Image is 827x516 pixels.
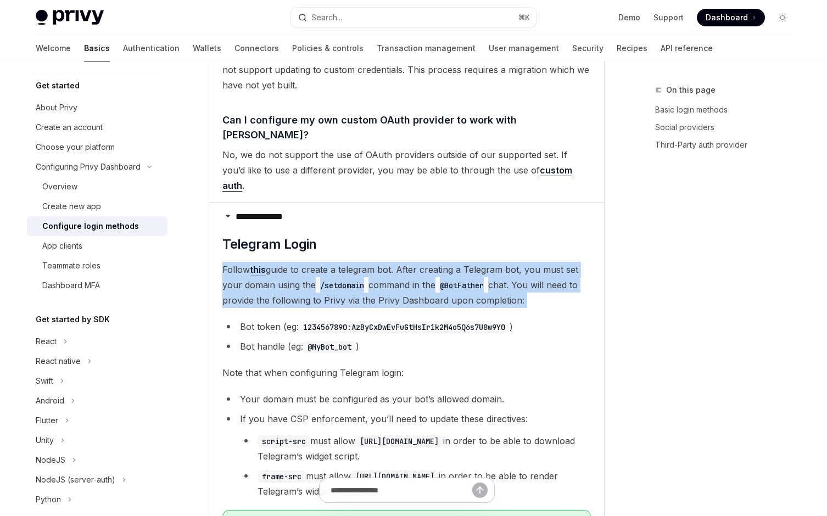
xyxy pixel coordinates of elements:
[250,264,266,276] a: this
[222,262,591,308] span: Follow guide to create a telegram bot. After creating a Telegram bot, you must set your domain us...
[27,117,167,137] a: Create an account
[311,11,342,24] div: Search...
[36,434,54,447] div: Unity
[84,35,110,61] a: Basics
[290,8,537,27] button: Search...⌘K
[222,113,591,142] span: Can I configure my own custom OAuth provider to work with [PERSON_NAME]?
[36,453,65,467] div: NodeJS
[292,35,364,61] a: Policies & controls
[655,136,800,154] a: Third-Party auth provider
[36,493,61,506] div: Python
[36,10,104,25] img: light logo
[36,394,64,407] div: Android
[27,371,167,391] button: Swift
[572,35,604,61] a: Security
[774,9,791,26] button: Toggle dark mode
[258,435,310,447] code: script-src
[377,35,476,61] a: Transaction management
[36,121,103,134] div: Create an account
[617,35,647,61] a: Recipes
[42,239,82,253] div: App clients
[27,256,167,276] a: Teammate roles
[489,35,559,61] a: User management
[42,220,139,233] div: Configure login methods
[27,177,167,197] a: Overview
[27,391,167,411] button: Android
[316,279,368,291] code: /setdomain
[36,141,115,154] div: Choose your platform
[27,137,167,157] a: Choose your platform
[42,180,77,193] div: Overview
[706,12,748,23] span: Dashboard
[36,101,77,114] div: About Privy
[222,147,591,193] span: No, we do not support the use of OAuth providers outside of our supported set. If you’d like to u...
[222,319,591,334] li: Bot token (eg: )
[234,35,279,61] a: Connectors
[303,341,356,353] code: @MyBot_bot
[222,391,591,407] li: Your domain must be configured as your bot’s allowed domain.
[27,411,167,430] button: Flutter
[655,101,800,119] a: Basic login methods
[518,13,530,22] span: ⌘ K
[435,279,488,291] code: @BotFather
[222,365,591,380] span: Note that when configuring Telegram login:
[36,79,80,92] h5: Get started
[331,478,472,502] input: Ask a question...
[27,157,167,177] button: Configuring Privy Dashboard
[193,35,221,61] a: Wallets
[36,473,115,486] div: NodeJS (server-auth)
[27,470,167,490] button: NodeJS (server-auth)
[27,351,167,371] button: React native
[653,12,684,23] a: Support
[618,12,640,23] a: Demo
[27,430,167,450] button: Unity
[123,35,180,61] a: Authentication
[472,483,488,498] button: Send message
[27,216,167,236] a: Configure login methods
[42,259,100,272] div: Teammate roles
[27,276,167,295] a: Dashboard MFA
[351,470,439,483] code: [URL][DOMAIN_NAME]
[36,335,57,348] div: React
[36,374,53,388] div: Swift
[258,470,306,483] code: frame-src
[240,468,591,499] li: must allow in order to be able to render Telegram’s widget iframe.
[36,35,71,61] a: Welcome
[222,235,317,253] span: Telegram Login
[666,83,716,97] span: On this page
[27,490,167,509] button: Python
[299,321,510,333] code: 1234567890:AzByCxDwEvFuGtHsIr1k2M4o5Q6s7U8w9Y0
[27,236,167,256] a: App clients
[36,160,141,173] div: Configuring Privy Dashboard
[27,450,167,470] button: NodeJS
[42,200,101,213] div: Create new app
[27,332,167,351] button: React
[355,435,443,447] code: [URL][DOMAIN_NAME]
[27,98,167,117] a: About Privy
[222,339,591,354] li: Bot handle (eg: )
[222,411,591,499] li: If you have CSP enforcement, you’ll need to update these directives:
[27,197,167,216] a: Create new app
[697,9,765,26] a: Dashboard
[655,119,800,136] a: Social providers
[661,35,713,61] a: API reference
[42,279,100,292] div: Dashboard MFA
[36,313,110,326] h5: Get started by SDK
[240,433,591,464] li: must allow in order to be able to download Telegram’s widget script.
[36,414,58,427] div: Flutter
[36,355,81,368] div: React native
